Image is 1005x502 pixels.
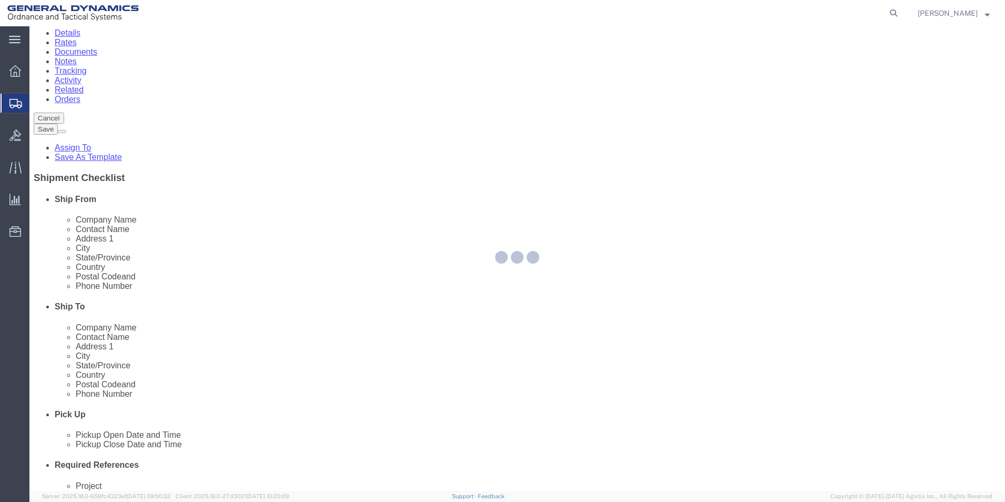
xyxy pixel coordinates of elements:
span: Brenda Pagan [918,7,978,19]
img: logo [7,5,139,21]
span: Copyright © [DATE]-[DATE] Agistix Inc., All Rights Reserved [830,492,992,501]
a: Support [452,493,478,499]
span: Client: 2025.18.0-27d3021 [176,493,289,499]
span: Server: 2025.18.0-659fc4323ef [42,493,171,499]
button: [PERSON_NAME] [917,7,990,19]
a: Feedback [478,493,505,499]
span: [DATE] 10:20:09 [247,493,289,499]
span: [DATE] 09:50:32 [127,493,171,499]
